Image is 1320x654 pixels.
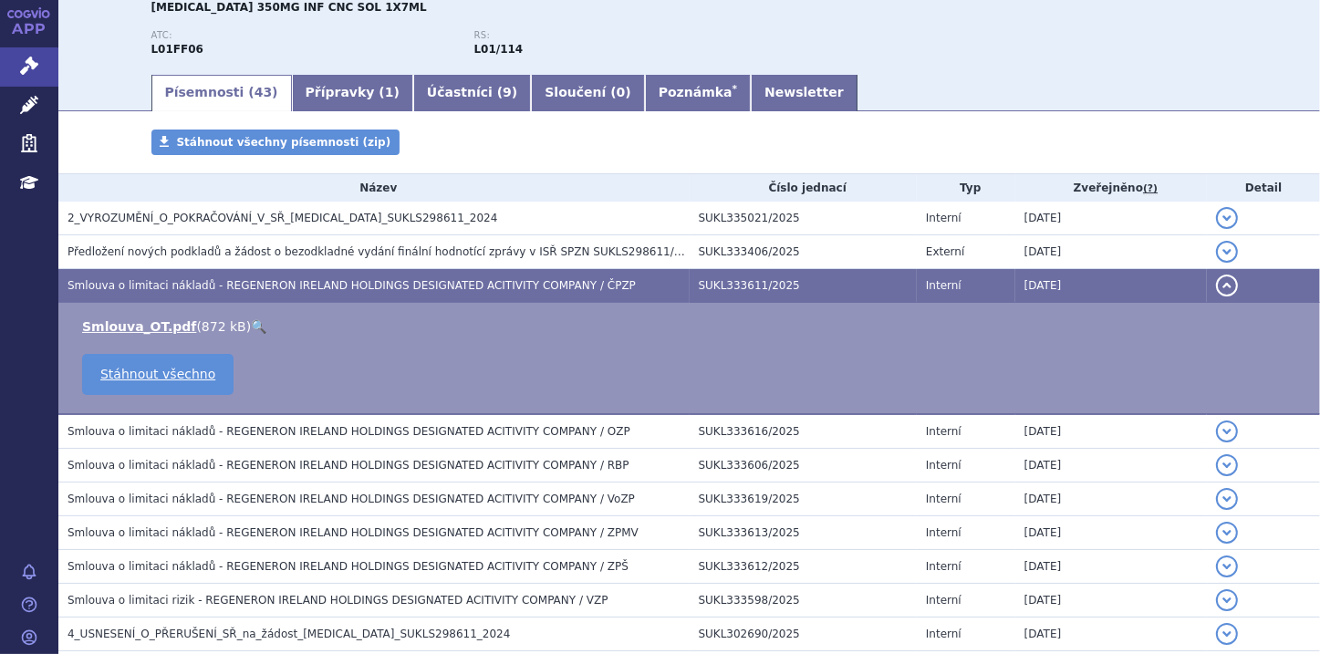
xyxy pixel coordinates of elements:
[1015,269,1208,303] td: [DATE]
[1015,414,1208,449] td: [DATE]
[177,136,391,149] span: Stáhnout všechny písemnosti (zip)
[1216,589,1238,611] button: detail
[690,414,917,449] td: SUKL333616/2025
[1015,202,1208,235] td: [DATE]
[1015,449,1208,483] td: [DATE]
[474,43,524,56] strong: cemiplimab
[1015,584,1208,618] td: [DATE]
[413,75,531,111] a: Účastníci (9)
[690,584,917,618] td: SUKL333598/2025
[58,174,690,202] th: Název
[251,319,266,334] a: 🔍
[292,75,413,111] a: Přípravky (1)
[751,75,857,111] a: Newsletter
[474,30,779,41] p: RS:
[202,319,246,334] span: 872 kB
[690,235,917,269] td: SUKL333406/2025
[645,75,751,111] a: Poznámka*
[690,516,917,550] td: SUKL333613/2025
[82,319,196,334] a: Smlouva_OT.pdf
[1216,454,1238,476] button: detail
[68,245,860,258] span: Předložení nových podkladů a žádost o bezodkladné vydání finální hodnotící zprávy v ISŘ SPZN SUKL...
[68,425,630,438] span: Smlouva o limitaci nákladů - REGENERON IRELAND HOLDINGS DESIGNATED ACITIVITY COMPANY / OZP
[690,449,917,483] td: SUKL333606/2025
[1015,483,1208,516] td: [DATE]
[385,85,394,99] span: 1
[926,459,961,472] span: Interní
[151,30,456,41] p: ATC:
[1216,207,1238,229] button: detail
[690,483,917,516] td: SUKL333619/2025
[690,174,917,202] th: Číslo jednací
[151,1,427,14] span: [MEDICAL_DATA] 350MG INF CNC SOL 1X7ML
[926,425,961,438] span: Interní
[1216,488,1238,510] button: detail
[690,202,917,235] td: SUKL335021/2025
[1216,420,1238,442] button: detail
[1015,550,1208,584] td: [DATE]
[926,628,961,640] span: Interní
[917,174,1015,202] th: Typ
[1216,241,1238,263] button: detail
[1143,182,1158,195] abbr: (?)
[1015,618,1208,651] td: [DATE]
[1015,174,1208,202] th: Zveřejněno
[1015,235,1208,269] td: [DATE]
[151,43,203,56] strong: CEMIPLIMAB
[690,269,917,303] td: SUKL333611/2025
[68,459,629,472] span: Smlouva o limitaci nákladů - REGENERON IRELAND HOLDINGS DESIGNATED ACITIVITY COMPANY / RBP
[926,560,961,573] span: Interní
[151,75,292,111] a: Písemnosti (43)
[151,130,400,155] a: Stáhnout všechny písemnosti (zip)
[531,75,644,111] a: Sloučení (0)
[68,560,629,573] span: Smlouva o limitaci nákladů - REGENERON IRELAND HOLDINGS DESIGNATED ACITIVITY COMPANY / ZPŠ
[1015,516,1208,550] td: [DATE]
[1216,623,1238,645] button: detail
[690,618,917,651] td: SUKL302690/2025
[1207,174,1320,202] th: Detail
[926,594,961,607] span: Interní
[926,212,961,224] span: Interní
[68,279,636,292] span: Smlouva o limitaci nákladů - REGENERON IRELAND HOLDINGS DESIGNATED ACITIVITY COMPANY / ČPZP
[1216,555,1238,577] button: detail
[926,526,961,539] span: Interní
[68,594,608,607] span: Smlouva o limitaci rizik - REGENERON IRELAND HOLDINGS DESIGNATED ACITIVITY COMPANY / VZP
[68,212,497,224] span: 2_VYROZUMĚNÍ_O_POKRAČOVÁNÍ_V_SŘ_LIBTAYO_SUKLS298611_2024
[690,550,917,584] td: SUKL333612/2025
[68,493,635,505] span: Smlouva o limitaci nákladů - REGENERON IRELAND HOLDINGS DESIGNATED ACITIVITY COMPANY / VoZP
[926,279,961,292] span: Interní
[617,85,626,99] span: 0
[1216,275,1238,296] button: detail
[82,354,234,395] a: Stáhnout všechno
[1216,522,1238,544] button: detail
[926,493,961,505] span: Interní
[82,317,1302,336] li: ( )
[503,85,512,99] span: 9
[255,85,272,99] span: 43
[68,628,510,640] span: 4_USNESENÍ_O_PŘERUŠENÍ_SŘ_na_žádost_LIBTAYO_SUKLS298611_2024
[68,526,639,539] span: Smlouva o limitaci nákladů - REGENERON IRELAND HOLDINGS DESIGNATED ACITIVITY COMPANY / ZPMV
[926,245,964,258] span: Externí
